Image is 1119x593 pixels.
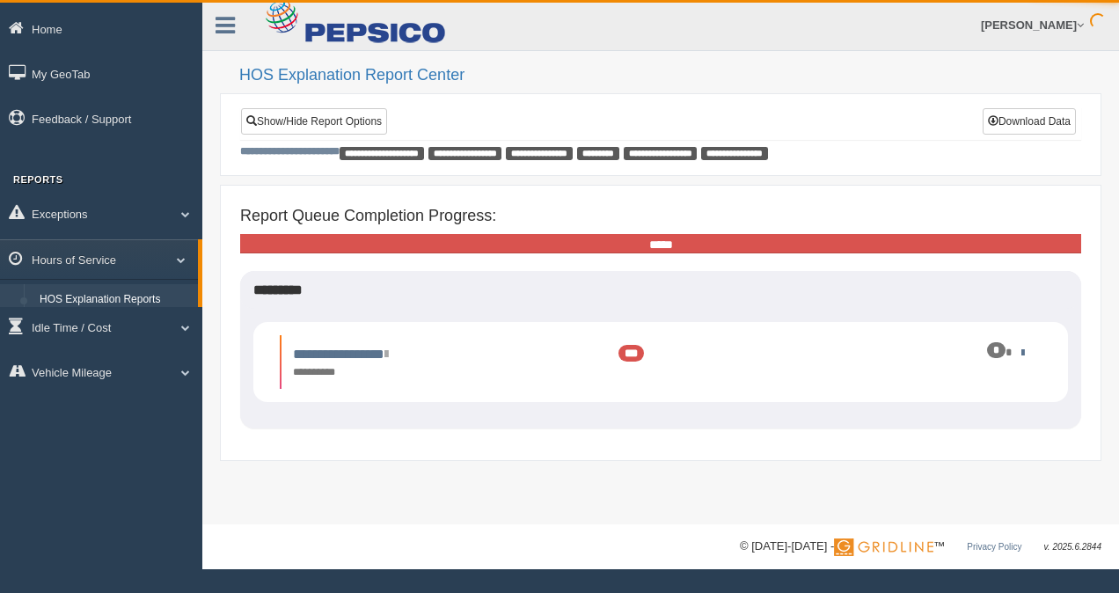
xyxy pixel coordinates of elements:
img: Gridline [834,538,933,556]
li: Expand [280,335,1042,389]
h2: HOS Explanation Report Center [239,67,1101,84]
div: © [DATE]-[DATE] - ™ [740,538,1101,556]
button: Download Data [983,108,1076,135]
span: v. 2025.6.2844 [1044,542,1101,552]
a: Show/Hide Report Options [241,108,387,135]
h4: Report Queue Completion Progress: [240,208,1081,225]
a: HOS Explanation Reports [32,284,198,316]
a: Privacy Policy [967,542,1021,552]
